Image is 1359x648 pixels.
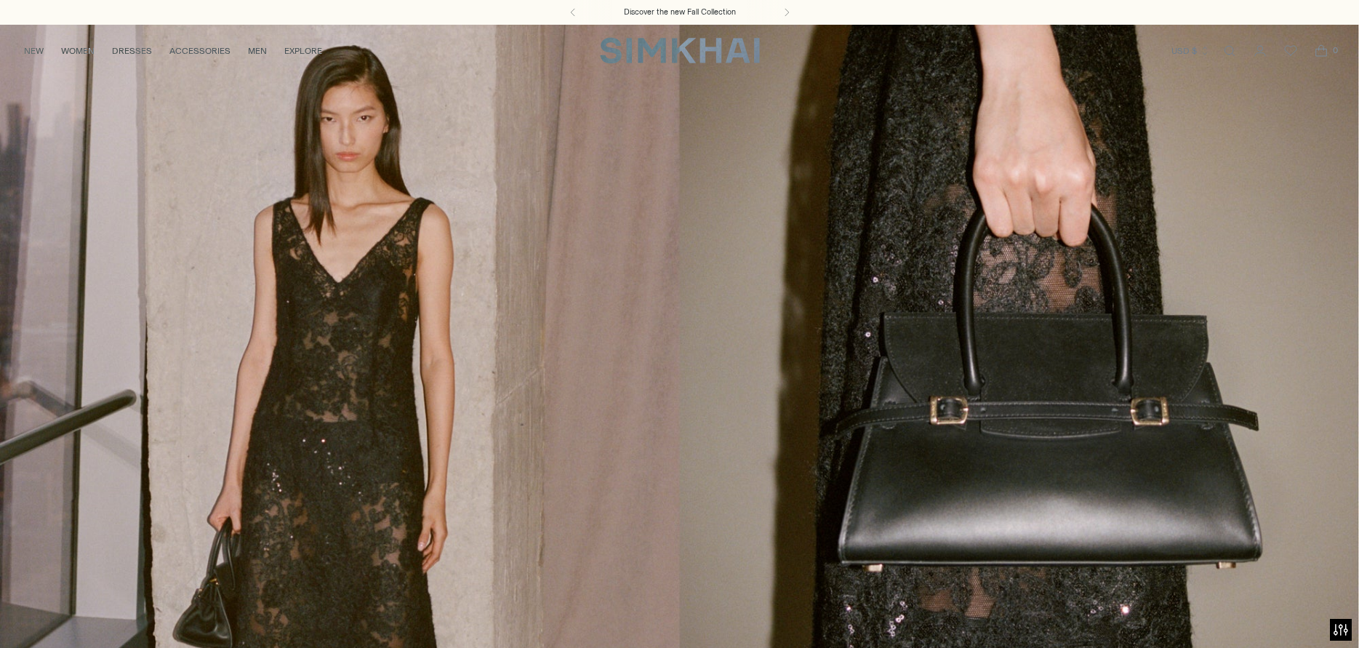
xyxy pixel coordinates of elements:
[1328,44,1342,57] span: 0
[169,35,230,67] a: ACCESSORIES
[248,35,267,67] a: MEN
[1215,36,1244,65] a: Open search modal
[1246,36,1275,65] a: Go to the account page
[61,35,95,67] a: WOMEN
[24,35,44,67] a: NEW
[1276,36,1305,65] a: Wishlist
[600,36,760,65] a: SIMKHAI
[284,35,322,67] a: EXPLORE
[624,7,736,18] a: Discover the new Fall Collection
[1171,35,1210,67] button: USD $
[1307,36,1336,65] a: Open cart modal
[112,35,152,67] a: DRESSES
